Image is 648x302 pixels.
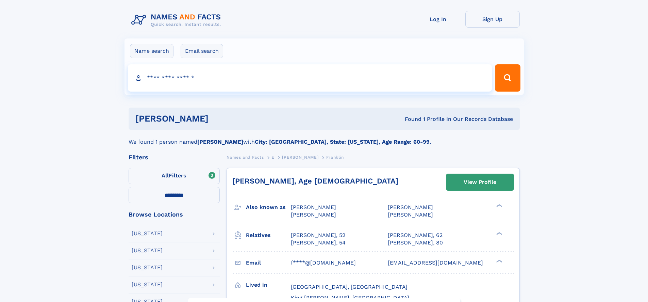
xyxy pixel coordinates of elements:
[132,282,163,287] div: [US_STATE]
[246,229,291,241] h3: Relatives
[271,155,275,160] span: E
[411,11,465,28] a: Log In
[128,64,492,92] input: search input
[306,115,513,123] div: Found 1 Profile In Our Records Database
[291,211,336,218] span: [PERSON_NAME]
[282,153,318,161] a: [PERSON_NAME]
[388,239,443,247] a: [PERSON_NAME], 80
[495,231,503,236] div: ❯
[388,259,483,266] span: [EMAIL_ADDRESS][DOMAIN_NAME]
[465,11,520,28] a: Sign Up
[197,139,243,145] b: [PERSON_NAME]
[495,204,503,208] div: ❯
[129,11,227,29] img: Logo Names and Facts
[464,174,496,190] div: View Profile
[246,202,291,213] h3: Also known as
[130,44,173,58] label: Name search
[129,211,220,218] div: Browse Locations
[129,130,520,146] div: We found 1 person named with .
[162,172,169,179] span: All
[495,259,503,263] div: ❯
[132,231,163,236] div: [US_STATE]
[446,174,514,190] a: View Profile
[291,239,346,247] a: [PERSON_NAME], 54
[129,154,220,160] div: Filters
[246,279,291,291] h3: Lived in
[291,284,408,290] span: [GEOGRAPHIC_DATA], [GEOGRAPHIC_DATA]
[129,168,220,184] label: Filters
[135,114,307,123] h1: [PERSON_NAME]
[271,153,275,161] a: E
[181,44,223,58] label: Email search
[282,155,318,160] span: [PERSON_NAME]
[132,265,163,270] div: [US_STATE]
[326,155,344,160] span: Franklin
[246,257,291,269] h3: Email
[255,139,430,145] b: City: [GEOGRAPHIC_DATA], State: [US_STATE], Age Range: 60-99
[291,204,336,210] span: [PERSON_NAME]
[132,248,163,253] div: [US_STATE]
[291,232,345,239] a: [PERSON_NAME], 52
[388,211,433,218] span: [PERSON_NAME]
[291,295,409,301] span: King [PERSON_NAME], [GEOGRAPHIC_DATA]
[227,153,264,161] a: Names and Facts
[388,232,443,239] a: [PERSON_NAME], 62
[495,64,520,92] button: Search Button
[388,204,433,210] span: [PERSON_NAME]
[232,177,398,185] a: [PERSON_NAME], Age [DEMOGRAPHIC_DATA]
